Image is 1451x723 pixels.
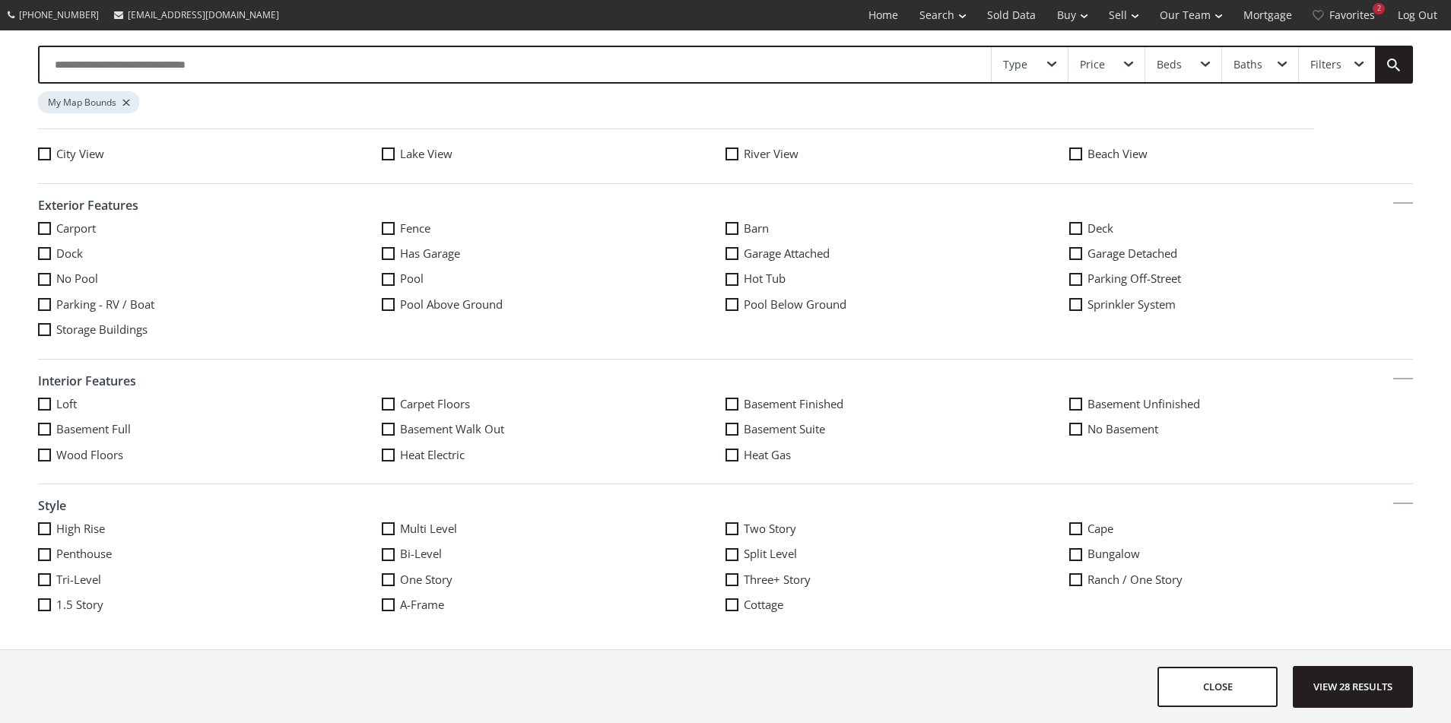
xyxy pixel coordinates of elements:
div: 2 [1373,3,1385,14]
label: Basement Full [38,421,382,437]
label: Basement Suite [725,421,1069,437]
label: 1.5 Story [38,597,382,613]
label: Carpet Floors [382,396,725,412]
label: Fence [382,220,725,236]
label: Penthouse [38,546,382,562]
div: Price [1080,59,1105,70]
label: Heat Electric [382,447,725,463]
label: Has garage [382,246,725,262]
label: A-Frame [382,597,725,613]
label: Basement Walk Out [382,421,725,437]
label: River View [725,146,1069,162]
label: Basement Finished [725,396,1069,412]
div: Filters [1310,59,1341,70]
label: Garage Attached [725,246,1069,262]
label: Sprinkler System [1069,296,1413,312]
button: close [1157,667,1278,707]
label: Deck [1069,220,1413,236]
label: Two Story [725,521,1069,537]
h4: Style [38,492,1413,521]
label: Heat Gas [725,447,1069,463]
div: My Map Bounds [38,91,139,113]
label: No Pool [38,271,382,287]
label: Parking - RV / Boat [38,296,382,312]
label: Bungalow [1069,546,1413,562]
span: [EMAIL_ADDRESS][DOMAIN_NAME] [128,8,279,21]
label: Garage Detached [1069,246,1413,262]
label: Three+ Story [725,572,1069,588]
label: Parking Off-Street [1069,271,1413,287]
label: Cape [1069,521,1413,537]
label: Bi-Level [382,546,725,562]
label: Lake view [382,146,725,162]
h4: Exterior features [38,192,1413,220]
span: [PHONE_NUMBER] [19,8,99,21]
div: Beds [1157,59,1182,70]
label: Hot Tub [725,271,1069,287]
label: Ranch / One Story [1069,572,1413,588]
a: [EMAIL_ADDRESS][DOMAIN_NAME] [106,1,287,29]
span: View 28 results [1297,667,1408,707]
div: Type [1003,59,1027,70]
label: No Basement [1069,421,1413,437]
label: Split Level [725,546,1069,562]
label: Carport [38,220,382,236]
label: Dock [38,246,382,262]
label: Wood Floors [38,447,382,463]
label: One Story [382,572,725,588]
label: Pool Above Ground [382,296,725,312]
label: Pool Below Ground [725,296,1069,312]
label: City view [38,146,382,162]
label: Pool [382,271,725,287]
label: Storage Buildings [38,322,382,338]
button: View 28 results [1293,666,1413,708]
label: Tri-Level [38,572,382,588]
h4: Interior Features [38,367,1413,396]
label: High Rise [38,521,382,537]
label: Beach View [1069,146,1413,162]
label: Multi Level [382,521,725,537]
div: Baths [1234,59,1262,70]
label: Cottage [725,597,1069,613]
label: Barn [725,220,1069,236]
label: Loft [38,396,382,412]
label: Basement Unfinished [1069,396,1413,412]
